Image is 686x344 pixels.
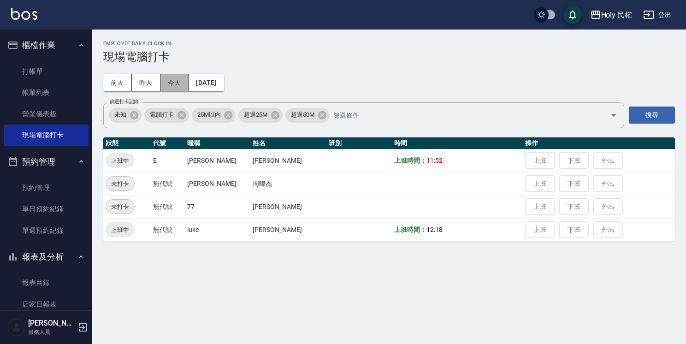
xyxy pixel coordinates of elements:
span: 25M以內 [192,110,226,119]
td: E [151,149,185,172]
div: 超過25M [238,108,283,123]
th: 代號 [151,137,185,149]
a: 現場電腦打卡 [4,125,89,146]
img: Person [7,318,26,337]
td: [PERSON_NAME] [185,172,250,195]
a: 報表目錄 [4,272,89,293]
th: 狀態 [103,137,151,149]
b: 上班時間： [394,157,426,164]
button: [DATE] [189,74,224,91]
td: luke [185,218,250,241]
td: [PERSON_NAME] [250,195,326,218]
button: save [563,6,582,24]
span: 未打卡 [106,179,134,189]
th: 操作 [523,137,675,149]
span: 上班中 [106,225,135,235]
button: 搜尋 [629,107,675,124]
td: 77 [185,195,250,218]
th: 時間 [392,137,523,149]
td: [PERSON_NAME] [185,149,250,172]
td: 無代號 [151,218,185,241]
div: 25M以內 [192,108,236,123]
span: 超過50M [285,110,320,119]
a: 營業儀表板 [4,103,89,125]
a: 預約管理 [4,177,89,198]
span: 12:18 [426,226,443,233]
a: 單週預約紀錄 [4,220,89,241]
span: 未打卡 [106,202,134,212]
h2: Employee Daily Clock In [103,41,675,47]
label: 篩選打卡記錄 [110,98,139,105]
span: 上班中 [106,156,135,166]
button: 報表及分析 [4,245,89,269]
span: 11:52 [426,157,443,164]
a: 帳單列表 [4,82,89,103]
td: 周暐杰 [250,172,326,195]
a: 單日預約紀錄 [4,198,89,219]
button: 櫃檯作業 [4,33,89,57]
th: 暱稱 [185,137,250,149]
td: [PERSON_NAME] [250,149,326,172]
h3: 現場電腦打卡 [103,50,675,63]
button: 預約管理 [4,150,89,174]
div: 未知 [109,108,142,123]
td: 無代號 [151,172,185,195]
div: 超過50M [285,108,330,123]
b: 上班時間： [394,226,426,233]
span: 未知 [109,110,132,119]
p: 服務人員 [28,328,75,336]
button: 登出 [639,6,675,24]
button: 今天 [160,74,189,91]
button: Open [606,108,621,123]
a: 打帳單 [4,61,89,82]
th: 姓名 [250,137,326,149]
h5: [PERSON_NAME] [28,319,75,328]
span: 電腦打卡 [144,110,179,119]
input: 篩選條件 [331,107,594,123]
td: [PERSON_NAME] [250,218,326,241]
button: 前天 [103,74,132,91]
th: 班別 [326,137,392,149]
button: 昨天 [132,74,160,91]
img: Logo [11,8,37,20]
div: 電腦打卡 [144,108,189,123]
span: 超過25M [238,110,273,119]
td: 無代號 [151,195,185,218]
button: Holy 民權 [586,6,636,24]
a: 店家日報表 [4,294,89,315]
div: Holy 民權 [601,9,633,21]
